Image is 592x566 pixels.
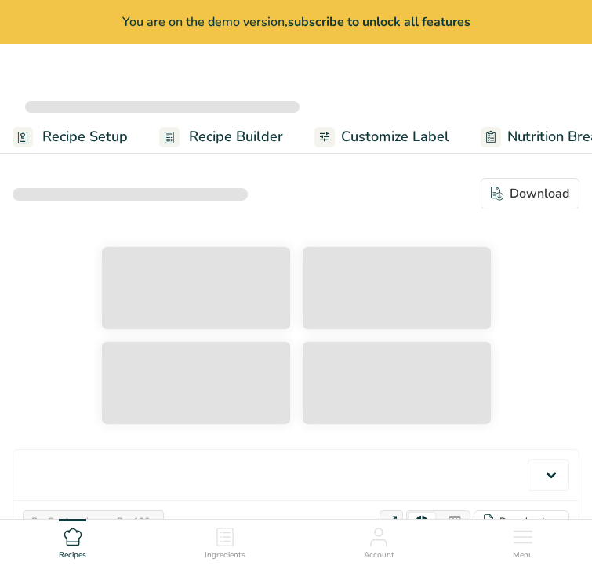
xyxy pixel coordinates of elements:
[25,513,104,530] div: Per Serving size
[159,119,283,154] a: Recipe Builder
[474,510,569,532] button: Download
[481,178,579,209] button: Download
[59,550,86,561] span: Recipes
[491,184,569,203] div: Download
[499,514,544,528] div: Download
[111,513,162,530] div: Per 100g
[288,13,470,31] span: subscribe to unlock all features
[205,550,245,561] span: Ingredients
[189,126,283,147] span: Recipe Builder
[13,119,128,154] a: Recipe Setup
[122,13,470,31] span: You are on the demo version,
[513,550,533,561] span: Menu
[59,520,86,562] a: Recipes
[364,520,394,562] a: Account
[341,126,449,147] span: Customize Label
[364,550,394,561] span: Account
[42,126,128,147] span: Recipe Setup
[205,520,245,562] a: Ingredients
[314,119,449,154] a: Customize Label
